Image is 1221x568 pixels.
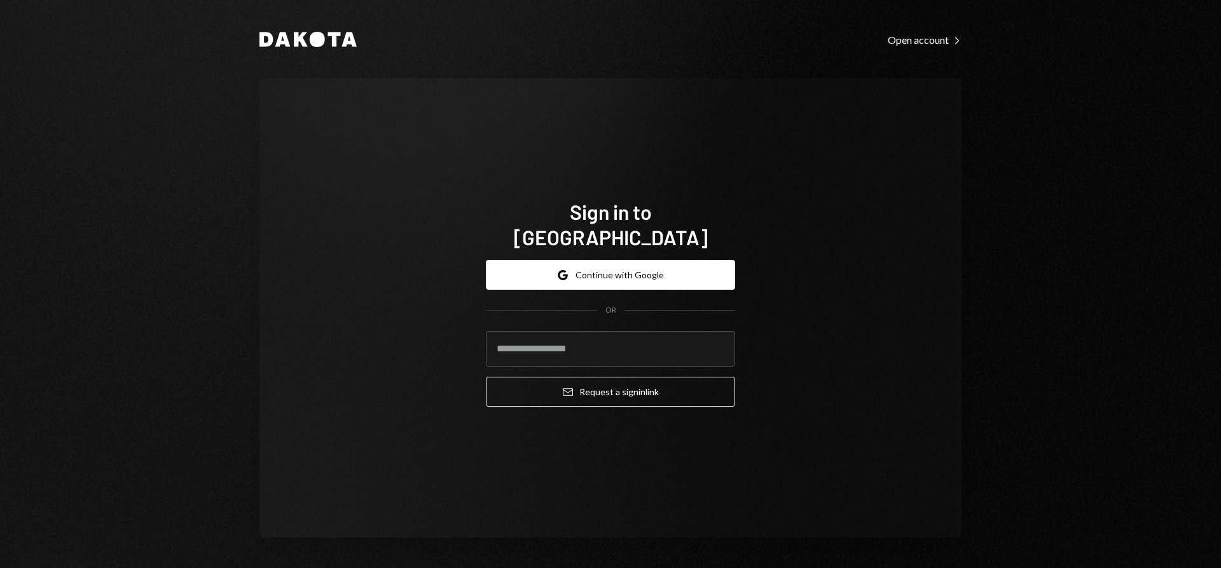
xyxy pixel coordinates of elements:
[486,377,735,407] button: Request a signinlink
[486,260,735,290] button: Continue with Google
[486,199,735,250] h1: Sign in to [GEOGRAPHIC_DATA]
[888,32,962,46] a: Open account
[605,305,616,316] div: OR
[888,34,962,46] div: Open account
